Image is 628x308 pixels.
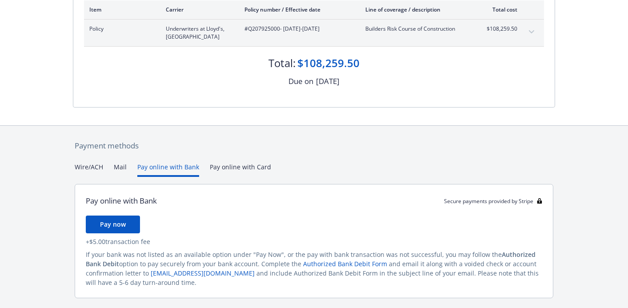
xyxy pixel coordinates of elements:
div: Payment methods [75,140,553,152]
div: Item [89,6,152,13]
span: Underwriters at Lloyd's, [GEOGRAPHIC_DATA] [166,25,230,41]
div: Pay online with Bank [86,195,157,207]
div: $108,259.50 [297,56,360,71]
span: Pay now [100,220,126,228]
div: + $5.00 transaction fee [86,237,542,246]
a: Authorized Bank Debit Form [303,260,387,268]
button: Pay online with Bank [137,162,199,177]
div: Total: [268,56,296,71]
button: Pay online with Card [210,162,271,177]
div: Line of coverage / description [365,6,470,13]
div: [DATE] [316,76,340,87]
div: Policy number / Effective date [244,6,351,13]
span: Builders Risk Course of Construction [365,25,470,33]
span: $108,259.50 [484,25,517,33]
a: [EMAIL_ADDRESS][DOMAIN_NAME] [151,269,255,277]
button: Wire/ACH [75,162,103,177]
span: Policy [89,25,152,33]
div: Secure payments provided by Stripe [444,197,542,205]
span: #Q207925000 - [DATE]-[DATE] [244,25,351,33]
button: expand content [524,25,539,39]
button: Mail [114,162,127,177]
button: Pay now [86,216,140,233]
div: PolicyUnderwriters at Lloyd's, [GEOGRAPHIC_DATA]#Q207925000- [DATE]-[DATE]Builders Risk Course of... [84,20,544,46]
div: Total cost [484,6,517,13]
div: If your bank was not listed as an available option under "Pay Now", or the pay with bank transact... [86,250,542,287]
div: Carrier [166,6,230,13]
div: Due on [288,76,313,87]
span: Authorized Bank Debit [86,250,536,268]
